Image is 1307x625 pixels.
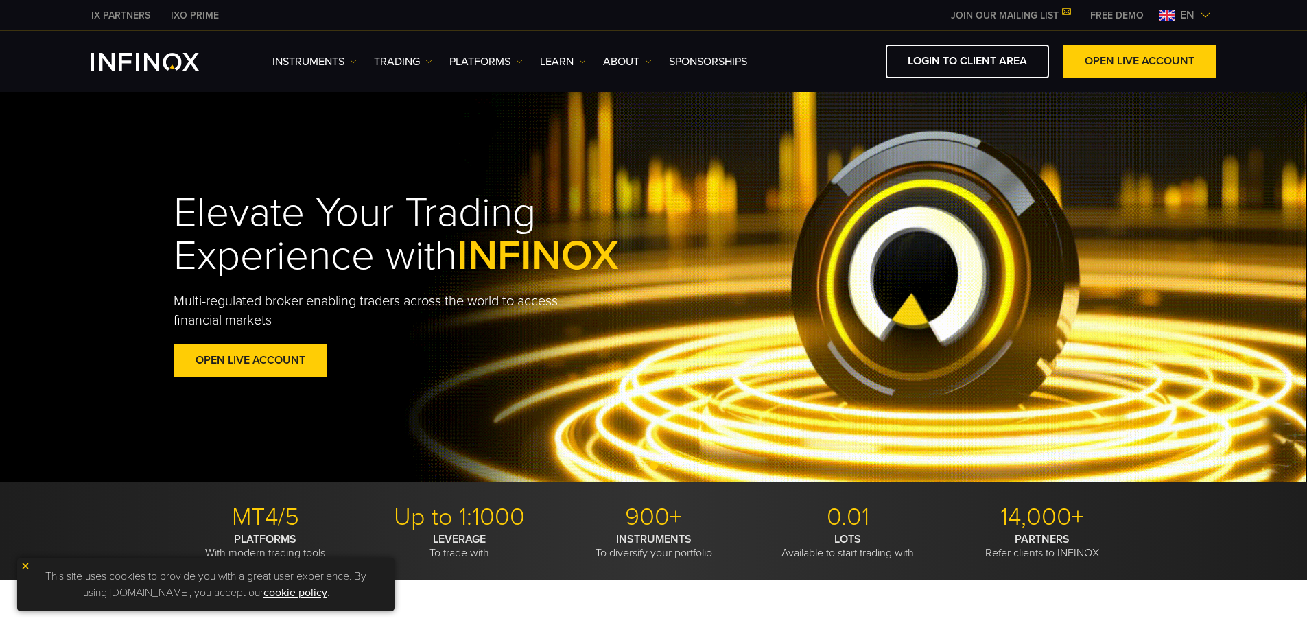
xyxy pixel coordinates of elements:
p: 900+ [562,502,746,532]
a: OPEN LIVE ACCOUNT [1063,45,1216,78]
a: PLATFORMS [449,54,523,70]
span: Go to slide 2 [650,462,658,470]
p: Up to 1:1000 [368,502,552,532]
a: Learn [540,54,586,70]
strong: INSTRUMENTS [616,532,692,546]
p: Available to start trading with [756,532,940,560]
a: SPONSORSHIPS [669,54,747,70]
h1: Elevate Your Trading Experience with [174,191,683,278]
a: ABOUT [603,54,652,70]
span: INFINOX [457,231,619,281]
a: JOIN OUR MAILING LIST [941,10,1080,21]
strong: LOTS [834,532,861,546]
a: LOGIN TO CLIENT AREA [886,45,1049,78]
p: Multi-regulated broker enabling traders across the world to access financial markets [174,292,581,330]
img: yellow close icon [21,561,30,571]
span: en [1175,7,1200,23]
a: TRADING [374,54,432,70]
p: MT4/5 [174,502,357,532]
a: INFINOX Logo [91,53,231,71]
a: Instruments [272,54,357,70]
strong: PLATFORMS [234,532,296,546]
span: Go to slide 1 [636,462,644,470]
p: With modern trading tools [174,532,357,560]
p: To diversify your portfolio [562,532,746,560]
a: INFINOX MENU [1080,8,1154,23]
p: 0.01 [756,502,940,532]
a: INFINOX [161,8,229,23]
strong: LEVERAGE [433,532,486,546]
a: cookie policy [263,586,327,600]
strong: PARTNERS [1015,532,1070,546]
p: To trade with [368,532,552,560]
p: This site uses cookies to provide you with a great user experience. By using [DOMAIN_NAME], you a... [24,565,388,604]
span: Go to slide 3 [663,462,672,470]
p: Refer clients to INFINOX [950,532,1134,560]
a: OPEN LIVE ACCOUNT [174,344,327,377]
p: 14,000+ [950,502,1134,532]
a: INFINOX [81,8,161,23]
